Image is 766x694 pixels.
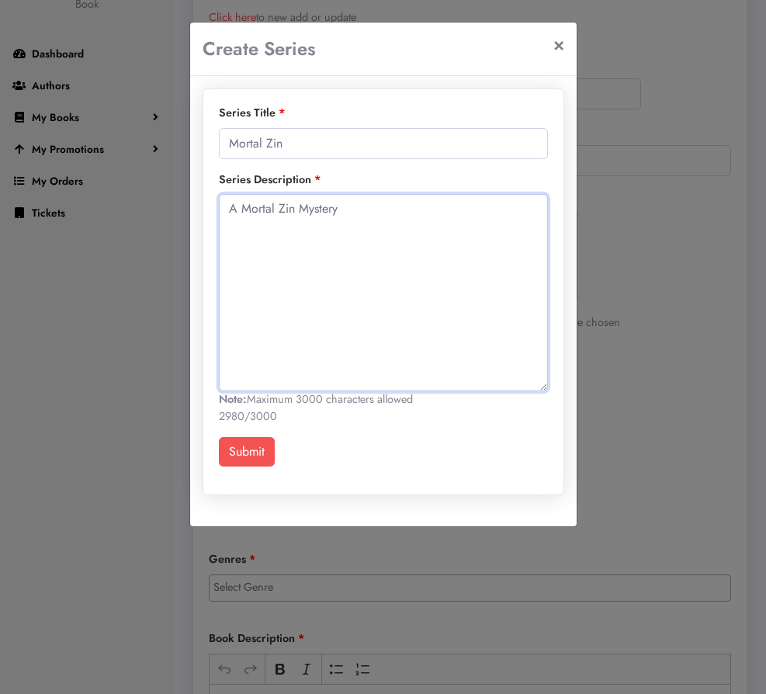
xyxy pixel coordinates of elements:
label: Series Title [219,105,286,122]
label: Series Description [219,172,321,189]
h4: Create Series [203,35,316,63]
button: × [541,23,577,66]
b: Note: [219,391,247,407]
div: Maximum 3000 characters allowed [219,391,548,408]
input: Series Title [219,128,548,159]
span: 2980/3000 [219,408,277,424]
button: Submit [219,437,275,467]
